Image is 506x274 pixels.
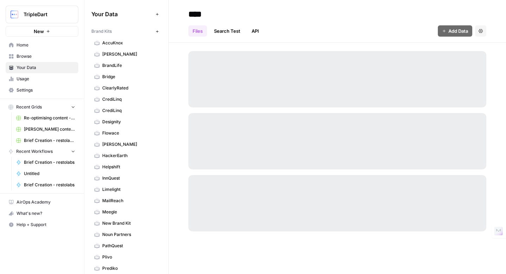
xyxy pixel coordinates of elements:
button: Recent Grids [6,102,78,112]
span: AirOps Academy [17,199,75,205]
span: InnQuest [102,175,158,181]
a: Re-optimising content - revenuegrid Grid [13,112,78,124]
span: Help + Support [17,222,75,228]
span: Usage [17,76,75,82]
a: Designity [91,116,161,127]
a: [PERSON_NAME] [91,139,161,150]
a: InnQuest [91,173,161,184]
span: Brand Kits [91,28,112,35]
span: AccuKnox [102,40,158,46]
span: Flowace [102,130,158,136]
a: Usage [6,73,78,85]
span: PathQuest [102,243,158,249]
span: MailReach [102,198,158,204]
span: Add Data [448,27,468,35]
a: PathQuest [91,240,161,251]
a: API [247,25,263,37]
a: CrediLinq [91,105,161,116]
a: Bridge [91,71,161,82]
span: Prediko [102,265,158,272]
span: Settings [17,87,75,93]
span: BrandLife [102,62,158,69]
a: AirOps Academy [6,197,78,208]
span: Re-optimising content - revenuegrid Grid [24,115,75,121]
a: Search Test [210,25,245,37]
span: Home [17,42,75,48]
span: Helpshift [102,164,158,170]
a: Noun Partners [91,229,161,240]
span: Your Data [91,10,153,18]
a: Brief Creation - restolabs [13,157,78,168]
button: Workspace: TripleDart [6,6,78,23]
button: What's new? [6,208,78,219]
span: Untitled [24,170,75,177]
a: Meegle [91,206,161,218]
a: ClearlyRated [91,82,161,94]
a: BrandLife [91,60,161,71]
a: Brief Creation - restolabs Grid (1) [13,135,78,146]
span: Limelight [102,186,158,193]
span: Your Data [17,64,75,71]
span: New [34,28,44,35]
a: New Brand Kit [91,218,161,229]
button: New [6,26,78,37]
span: Brief Creation - restolabs Grid (1) [24,137,75,144]
div: What's new? [6,208,78,219]
span: Browse [17,53,75,60]
span: CrediLinq [102,96,158,102]
button: Add Data [438,25,472,37]
a: AccuKnox [91,37,161,49]
a: Prediko [91,263,161,274]
span: TripleDart [24,11,66,18]
a: [PERSON_NAME] content optimization Grid [DATE] [13,124,78,135]
span: HackerEarth [102,152,158,159]
a: MailReach [91,195,161,206]
a: HackerEarth [91,150,161,161]
span: Noun Partners [102,231,158,238]
a: Your Data [6,62,78,73]
span: Plivo [102,254,158,260]
button: Recent Workflows [6,146,78,157]
a: Browse [6,51,78,62]
span: [PERSON_NAME] [102,51,158,57]
span: Brief Creation - restolabs [24,182,75,188]
span: ClearlyRated [102,85,158,91]
a: Helpshift [91,161,161,173]
span: Meegle [102,209,158,215]
a: Settings [6,85,78,96]
a: Limelight [91,184,161,195]
span: Brief Creation - restolabs [24,159,75,166]
a: Untitled [13,168,78,179]
span: Designity [102,119,158,125]
a: [PERSON_NAME] [91,49,161,60]
span: [PERSON_NAME] content optimization Grid [DATE] [24,126,75,132]
span: [PERSON_NAME] [102,141,158,148]
span: Recent Grids [16,104,42,110]
img: TripleDart Logo [8,8,21,21]
span: CrediLinq [102,107,158,114]
button: Help + Support [6,219,78,230]
span: New Brand Kit [102,220,158,226]
span: Recent Workflows [16,148,53,155]
a: Home [6,39,78,51]
span: Bridge [102,74,158,80]
a: Flowace [91,127,161,139]
a: Plivo [91,251,161,263]
a: CrediLinq [91,94,161,105]
a: Files [188,25,207,37]
a: Brief Creation - restolabs [13,179,78,191]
